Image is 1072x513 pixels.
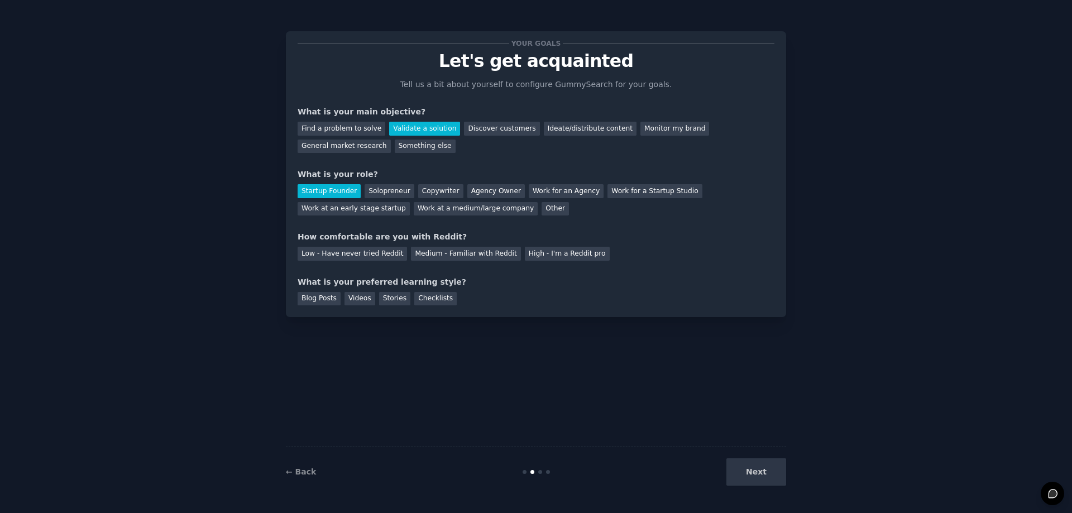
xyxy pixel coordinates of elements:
[607,184,702,198] div: Work for a Startup Studio
[418,184,463,198] div: Copywriter
[542,202,569,216] div: Other
[395,79,677,90] p: Tell us a bit about yourself to configure GummySearch for your goals.
[298,247,407,261] div: Low - Have never tried Reddit
[529,184,604,198] div: Work for an Agency
[298,292,341,306] div: Blog Posts
[414,202,538,216] div: Work at a medium/large company
[389,122,460,136] div: Validate a solution
[379,292,410,306] div: Stories
[414,292,457,306] div: Checklists
[298,202,410,216] div: Work at an early stage startup
[464,122,539,136] div: Discover customers
[411,247,520,261] div: Medium - Familiar with Reddit
[298,276,774,288] div: What is your preferred learning style?
[298,184,361,198] div: Startup Founder
[365,184,414,198] div: Solopreneur
[298,231,774,243] div: How comfortable are you with Reddit?
[298,140,391,154] div: General market research
[286,467,316,476] a: ← Back
[298,106,774,118] div: What is your main objective?
[298,51,774,71] p: Let's get acquainted
[509,37,563,49] span: Your goals
[640,122,709,136] div: Monitor my brand
[544,122,636,136] div: Ideate/distribute content
[298,169,774,180] div: What is your role?
[344,292,375,306] div: Videos
[395,140,456,154] div: Something else
[467,184,525,198] div: Agency Owner
[525,247,610,261] div: High - I'm a Reddit pro
[298,122,385,136] div: Find a problem to solve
